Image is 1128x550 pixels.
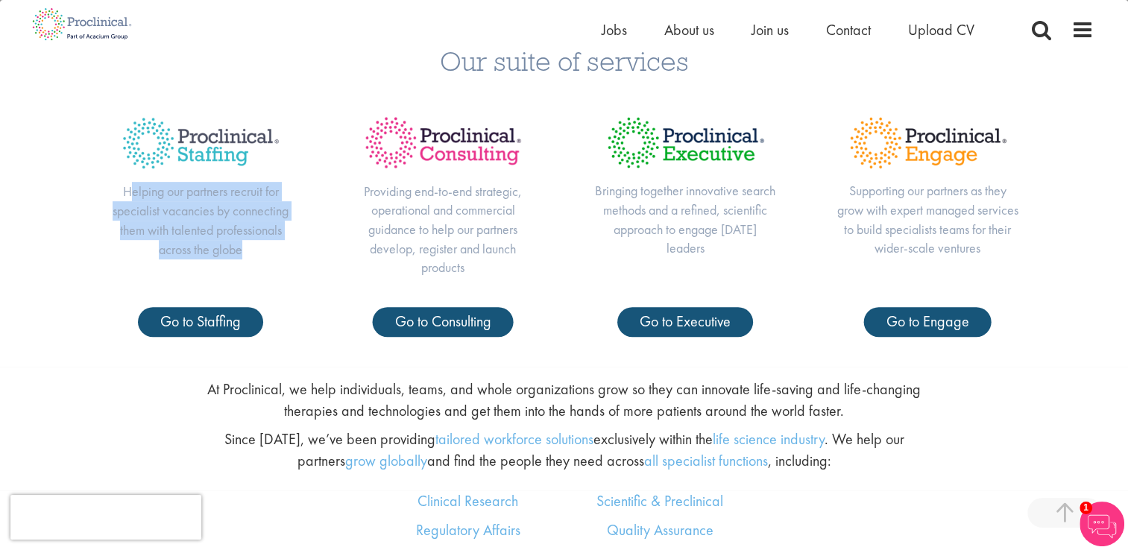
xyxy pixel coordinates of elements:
span: Go to Staffing [160,312,241,331]
p: Since [DATE], we’ve been providing exclusively within the . We help our partners and find the peo... [192,429,936,471]
a: Go to Consulting [373,307,514,337]
img: Proclinical Title [594,104,777,181]
a: tailored workforce solutions [435,429,593,449]
p: Bringing together innovative search methods and a refined, scientific approach to engage [DATE] l... [594,181,777,258]
p: Helping our partners recruit for specialist vacancies by connecting them with talented profession... [110,182,292,259]
span: Go to Engage [886,312,969,331]
a: grow globally [344,451,426,470]
a: Jobs [602,20,627,39]
a: Go to Staffing [138,307,263,337]
img: Proclinical Title [110,104,292,182]
a: Regulatory Affairs [416,520,520,540]
a: Go to Engage [864,307,992,337]
p: Supporting our partners as they grow with expert managed services to build specialists teams for ... [836,181,1019,258]
h3: Our suite of services [11,47,1117,75]
a: Clinical Research [418,491,518,511]
a: Upload CV [908,20,974,39]
a: Scientific & Preclinical [596,491,723,511]
a: all specialist functions [643,451,767,470]
img: Proclinical Title [352,104,535,181]
p: Providing end-to-end strategic, operational and commercial guidance to help our partners develop,... [352,182,535,278]
iframe: reCAPTCHA [10,495,201,540]
img: Chatbot [1080,502,1124,546]
img: Proclinical Title [836,104,1019,181]
span: Go to Executive [640,312,731,331]
span: 1 [1080,502,1092,514]
a: Go to Executive [617,307,753,337]
a: About us [664,20,714,39]
a: life science industry [712,429,824,449]
a: Contact [826,20,871,39]
p: At Proclinical, we help individuals, teams, and whole organizations grow so they can innovate lif... [192,379,936,421]
span: Go to Consulting [395,312,491,331]
a: Quality Assurance [607,520,713,540]
a: Join us [752,20,789,39]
